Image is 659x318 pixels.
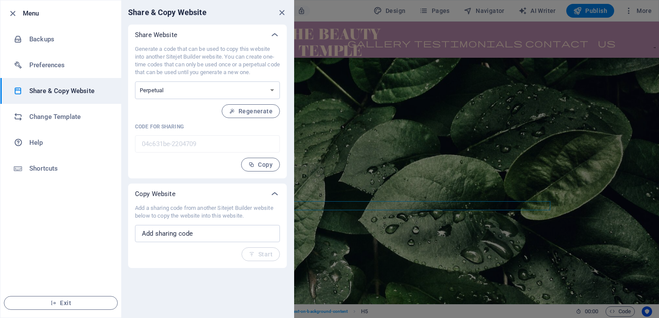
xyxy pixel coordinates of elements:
h6: Menu [23,8,114,19]
h6: Preferences [29,60,109,70]
h6: Share & Copy Website [29,86,109,96]
button: Copy [241,158,280,171]
p: Generate a code that can be used to copy this website into another Sitejet Builder website. You c... [135,45,280,76]
span: Regenerate [229,108,273,115]
h6: Shortcuts [29,163,109,174]
a: Help [0,130,121,156]
span: Exit [11,299,110,306]
button: Regenerate [222,104,280,118]
p: Share Website [135,31,177,39]
div: Copy Website [128,184,287,204]
h6: Backups [29,34,109,44]
h6: Help [29,137,109,148]
button: Exit [4,296,118,310]
input: Add sharing code [135,225,280,242]
span: Copy [248,161,273,168]
p: Copy Website [135,190,176,198]
h6: Change Template [29,112,109,122]
p: Add a sharing code from another Sitejet Builder website below to copy the website into this website. [135,204,280,220]
p: Code for sharing [135,123,280,130]
button: close [276,7,287,18]
h6: Share & Copy Website [128,7,207,18]
div: Share Website [128,25,287,45]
